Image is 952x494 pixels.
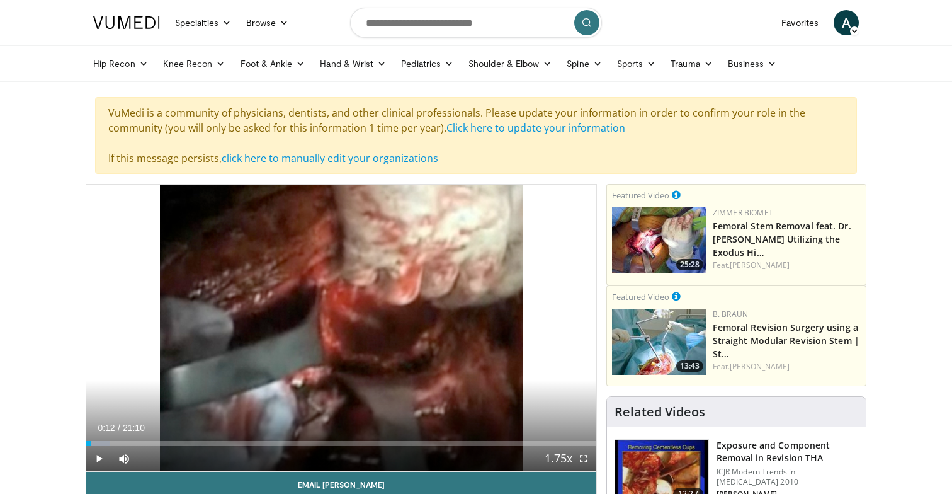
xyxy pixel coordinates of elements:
a: A [834,10,859,35]
span: / [118,423,120,433]
button: Fullscreen [571,446,596,471]
a: click here to manually edit your organizations [222,151,438,165]
a: Hip Recon [86,51,156,76]
input: Search topics, interventions [350,8,602,38]
a: Trauma [663,51,720,76]
div: Progress Bar [86,441,596,446]
a: Sports [609,51,664,76]
a: [PERSON_NAME] [730,260,790,270]
span: 21:10 [123,423,145,433]
span: 13:43 [676,360,703,372]
a: Femoral Stem Removal feat. Dr. [PERSON_NAME] Utilizing the Exodus Hi… [713,220,851,258]
div: Feat. [713,361,861,372]
img: VuMedi Logo [93,16,160,29]
a: Femoral Revision Surgery using a Straight Modular Revision Stem | St… [713,321,859,360]
a: Hand & Wrist [312,51,394,76]
img: 4275ad52-8fa6-4779-9598-00e5d5b95857.150x105_q85_crop-smart_upscale.jpg [612,309,706,375]
span: 0:12 [98,423,115,433]
div: Feat. [713,260,861,271]
a: Zimmer Biomet [713,207,773,218]
span: 25:28 [676,259,703,270]
small: Featured Video [612,190,669,201]
button: Playback Rate [546,446,571,471]
a: Spine [559,51,609,76]
h4: Related Videos [615,405,705,420]
a: Knee Recon [156,51,233,76]
button: Play [86,446,111,471]
a: Pediatrics [394,51,461,76]
h3: Exposure and Component Removal in Revision THA [717,439,858,464]
a: Shoulder & Elbow [461,51,559,76]
video-js: Video Player [86,185,596,472]
a: Favorites [774,10,826,35]
small: Featured Video [612,291,669,302]
a: Business [720,51,785,76]
a: B. Braun [713,309,748,319]
div: VuMedi is a community of physicians, dentists, and other clinical professionals. Please update yo... [95,97,857,174]
a: Foot & Ankle [233,51,313,76]
a: Specialties [167,10,239,35]
img: 8704042d-15d5-4ce9-b753-6dec72ffdbb1.150x105_q85_crop-smart_upscale.jpg [612,207,706,273]
a: [PERSON_NAME] [730,361,790,372]
a: 13:43 [612,309,706,375]
a: Click here to update your information [446,121,625,135]
button: Mute [111,446,137,471]
p: ICJR Modern Trends in [MEDICAL_DATA] 2010 [717,467,858,487]
a: 25:28 [612,207,706,273]
a: Browse [239,10,297,35]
